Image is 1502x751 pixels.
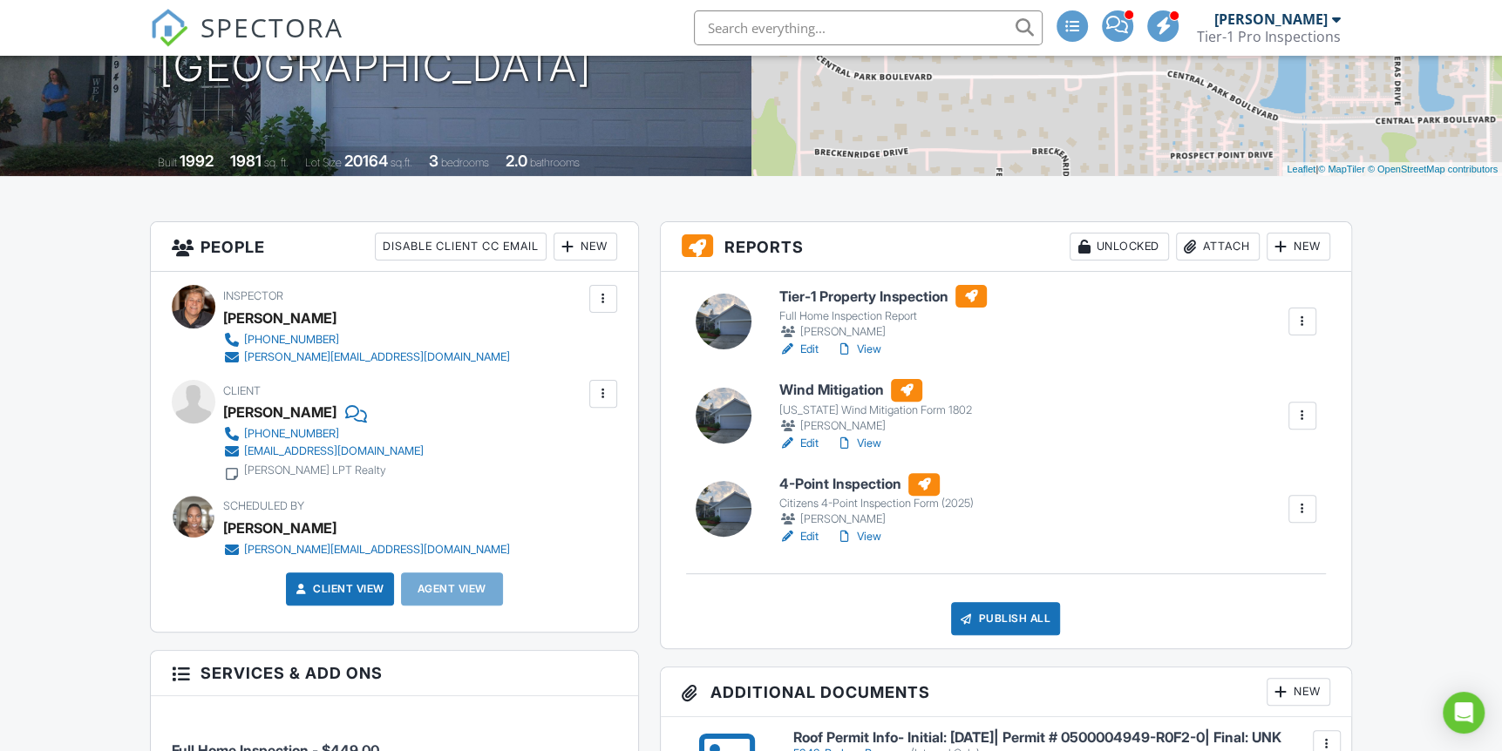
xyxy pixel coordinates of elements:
[779,323,987,341] div: [PERSON_NAME]
[230,152,262,170] div: 1981
[779,473,974,529] a: 4-Point Inspection Citizens 4-Point Inspection Form (2025) [PERSON_NAME]
[779,403,972,417] div: [US_STATE] Wind Mitigation Form 1802
[1368,164,1498,174] a: © OpenStreetMap contributors
[1443,692,1485,734] div: Open Intercom Messenger
[779,285,987,308] h6: Tier-1 Property Inspection
[779,417,972,435] div: [PERSON_NAME]
[506,152,527,170] div: 2.0
[244,444,424,458] div: [EMAIL_ADDRESS][DOMAIN_NAME]
[244,427,339,441] div: [PHONE_NUMBER]
[836,528,881,545] a: View
[223,515,336,541] div: [PERSON_NAME]
[836,341,881,358] a: View
[223,443,424,460] a: [EMAIL_ADDRESS][DOMAIN_NAME]
[223,331,510,348] a: [PHONE_NUMBER]
[375,233,547,260] div: Disable Client CC Email
[305,156,342,169] span: Lot Size
[264,156,289,169] span: sq. ft.
[244,350,510,364] div: [PERSON_NAME][EMAIL_ADDRESS][DOMAIN_NAME]
[1267,233,1330,260] div: New
[779,511,974,528] div: [PERSON_NAME]
[530,156,580,169] span: bathrooms
[150,9,188,47] img: The Best Home Inspection Software - Spectora
[779,528,819,545] a: Edit
[779,309,987,323] div: Full Home Inspection Report
[1282,162,1502,177] div: |
[391,156,412,169] span: sq.ft.
[180,152,214,170] div: 1992
[793,730,1330,746] h6: Roof Permit Info- Initial: [DATE]| Permit # 0500004949-R0F2-0| Final: UNK
[661,667,1351,717] h3: Additional Documents
[779,435,819,452] a: Edit
[779,379,972,435] a: Wind Mitigation [US_STATE] Wind Mitigation Form 1802 [PERSON_NAME]
[779,285,987,341] a: Tier-1 Property Inspection Full Home Inspection Report [PERSON_NAME]
[779,341,819,358] a: Edit
[344,152,388,170] div: 20164
[1267,678,1330,706] div: New
[292,580,384,598] a: Client View
[441,156,489,169] span: bedrooms
[150,24,343,60] a: SPECTORA
[200,9,343,45] span: SPECTORA
[223,384,261,397] span: Client
[244,333,339,347] div: [PHONE_NUMBER]
[151,651,637,696] h3: Services & Add ons
[694,10,1043,45] input: Search everything...
[1214,10,1328,28] div: [PERSON_NAME]
[1318,164,1365,174] a: © MapTiler
[779,379,972,402] h6: Wind Mitigation
[779,497,974,511] div: Citizens 4-Point Inspection Form (2025)
[223,499,304,512] span: Scheduled By
[554,233,617,260] div: New
[429,152,438,170] div: 3
[244,543,510,557] div: [PERSON_NAME][EMAIL_ADDRESS][DOMAIN_NAME]
[661,222,1351,272] h3: Reports
[1176,233,1260,260] div: Attach
[223,348,510,366] a: [PERSON_NAME][EMAIL_ADDRESS][DOMAIN_NAME]
[223,289,283,302] span: Inspector
[158,156,177,169] span: Built
[1070,233,1169,260] div: Unlocked
[223,399,336,425] div: [PERSON_NAME]
[951,602,1060,635] div: Publish All
[223,425,424,443] a: [PHONE_NUMBER]
[223,541,510,558] a: [PERSON_NAME][EMAIL_ADDRESS][DOMAIN_NAME]
[244,463,386,477] div: [PERSON_NAME] LPT Realty
[151,222,637,272] h3: People
[1287,164,1315,174] a: Leaflet
[779,473,974,496] h6: 4-Point Inspection
[836,435,881,452] a: View
[223,305,336,331] div: [PERSON_NAME]
[1197,28,1341,45] div: Tier-1 Pro Inspections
